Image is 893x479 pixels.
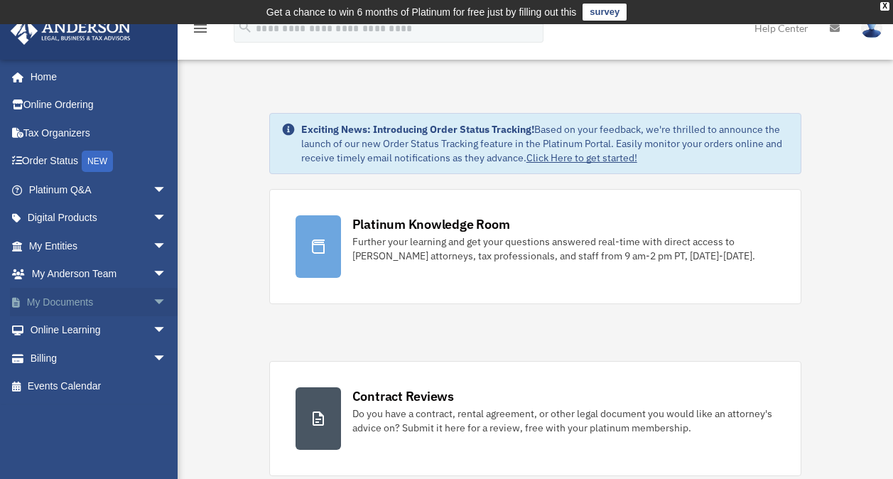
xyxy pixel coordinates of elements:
a: My Entitiesarrow_drop_down [10,232,188,260]
img: Anderson Advisors Platinum Portal [6,17,135,45]
a: Online Learningarrow_drop_down [10,316,188,345]
a: Tax Organizers [10,119,188,147]
div: NEW [82,151,113,172]
a: Order StatusNEW [10,147,188,176]
a: Click Here to get started! [526,151,637,164]
a: Billingarrow_drop_down [10,344,188,372]
span: arrow_drop_down [153,316,181,345]
a: My Anderson Teamarrow_drop_down [10,260,188,289]
div: Further your learning and get your questions answered real-time with direct access to [PERSON_NAM... [352,235,776,263]
a: Platinum Q&Aarrow_drop_down [10,176,188,204]
span: arrow_drop_down [153,176,181,205]
div: Do you have a contract, rental agreement, or other legal document you would like an attorney's ad... [352,407,776,435]
div: Contract Reviews [352,387,454,405]
a: Home [10,63,181,91]
a: menu [192,25,209,37]
span: arrow_drop_down [153,288,181,317]
img: User Pic [861,18,882,38]
a: survey [583,4,627,21]
a: Platinum Knowledge Room Further your learning and get your questions answered real-time with dire... [269,189,802,304]
i: menu [192,20,209,37]
i: search [237,19,253,35]
span: arrow_drop_down [153,344,181,373]
div: Based on your feedback, we're thrilled to announce the launch of our new Order Status Tracking fe... [301,122,790,165]
span: arrow_drop_down [153,204,181,233]
span: arrow_drop_down [153,232,181,261]
a: Online Ordering [10,91,188,119]
span: arrow_drop_down [153,260,181,289]
a: Digital Productsarrow_drop_down [10,204,188,232]
strong: Exciting News: Introducing Order Status Tracking! [301,123,534,136]
div: Platinum Knowledge Room [352,215,510,233]
div: close [880,2,889,11]
div: Get a chance to win 6 months of Platinum for free just by filling out this [266,4,577,21]
a: Contract Reviews Do you have a contract, rental agreement, or other legal document you would like... [269,361,802,476]
a: My Documentsarrow_drop_down [10,288,188,316]
a: Events Calendar [10,372,188,401]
